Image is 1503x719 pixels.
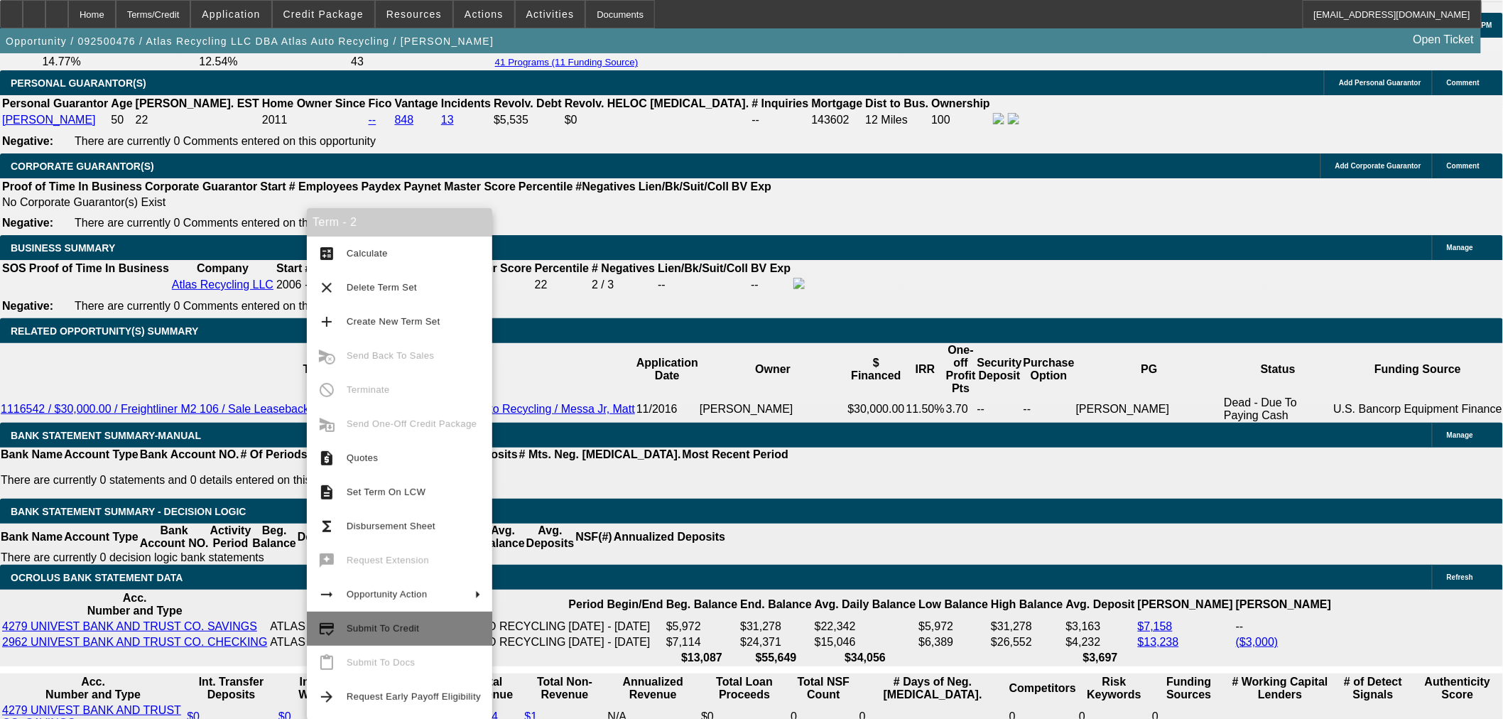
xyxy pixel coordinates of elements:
[318,313,335,330] mat-icon: add
[906,396,945,423] td: 11.50%
[395,97,438,109] b: Vantage
[1335,162,1421,170] span: Add Corporate Guarantor
[524,675,606,702] th: Total Non-Revenue
[491,56,643,68] button: 41 Programs (11 Funding Source)
[1235,591,1332,618] th: [PERSON_NAME]
[564,112,750,128] td: $0
[1236,636,1279,648] a: ($3,000)
[750,277,791,293] td: --
[111,97,132,109] b: Age
[1065,620,1136,634] td: $3,163
[362,180,401,193] b: Paydex
[75,217,376,229] span: There are currently 0 Comments entered on this opportunity
[75,300,376,312] span: There are currently 0 Comments entered on this opportunity
[347,589,428,600] span: Opportunity Action
[607,675,700,702] th: Annualized Revenue
[269,620,566,634] td: ATLAS RECYCLING LLC DBA ATLAS AUTO RECYCLING
[11,506,246,517] span: Bank Statement Summary - Decision Logic
[1065,591,1136,618] th: Avg. Deposit
[1334,675,1412,702] th: # of Detect Signals
[1023,343,1075,396] th: Purchase Option
[751,262,791,274] b: BV Exp
[1008,113,1019,124] img: linkedin-icon.png
[63,448,139,462] th: Account Type
[269,635,566,649] td: ATLAS RECYCLING LLC DBA ATLAS AUTO RECYCLING
[318,450,335,467] mat-icon: request_quote
[906,343,945,396] th: IRR
[592,279,655,291] div: 2 / 3
[1,474,788,487] p: There are currently 0 statements and 0 details entered on this opportunity
[519,180,573,193] b: Percentile
[269,591,566,618] th: Acc. Holder Name
[6,36,494,47] span: Opportunity / 092500476 / Atlas Recycling LLC DBA Atlas Auto Recycling / [PERSON_NAME]
[2,620,257,632] a: 4279 UNIVEST BANK AND TRUST CO. SAVINGS
[278,675,386,702] th: Int. Transfer Withdrawals
[441,97,491,109] b: Incidents
[1333,343,1503,396] th: Funding Source
[11,77,146,89] span: PERSONAL GUARANTOR(S)
[318,518,335,535] mat-icon: functions
[993,113,1004,124] img: facebook-icon.png
[369,114,376,126] a: --
[347,282,417,293] span: Delete Term Set
[347,248,388,259] span: Calculate
[1065,651,1136,665] th: $3,697
[918,620,989,634] td: $5,972
[657,277,749,293] td: --
[699,396,847,423] td: [PERSON_NAME]
[931,97,990,109] b: Ownership
[865,112,930,128] td: 12 Miles
[526,524,575,551] th: Avg. Deposits
[347,521,435,531] span: Disbursement Sheet
[135,112,260,128] td: 22
[814,620,917,634] td: $22,342
[289,180,359,193] b: # Employees
[535,262,589,274] b: Percentile
[1447,244,1473,252] span: Manage
[110,112,133,128] td: 50
[1339,79,1421,87] span: Add Personal Guarantor
[493,112,563,128] td: $5,535
[592,262,655,274] b: # Negatives
[1447,79,1480,87] span: Comment
[494,97,562,109] b: Revolv. Debt
[395,114,414,126] a: 848
[139,524,210,551] th: Bank Account NO.
[977,343,1023,396] th: Security Deposit
[866,97,929,109] b: Dist to Bus.
[1,261,27,276] th: SOS
[11,430,201,441] span: BANK STATEMENT SUMMARY-MANUAL
[1009,675,1077,702] th: Competitors
[318,688,335,706] mat-icon: arrow_forward
[1075,396,1224,423] td: [PERSON_NAME]
[945,343,977,396] th: One-off Profit Pts
[565,97,749,109] b: Revolv. HELOC [MEDICAL_DATA].
[2,97,108,109] b: Personal Guarantor
[519,448,682,462] th: # Mts. Neg. [MEDICAL_DATA].
[639,180,729,193] b: Lien/Bk/Suit/Coll
[790,675,857,702] th: Sum of the Total NSF Count and Total Overdraft Fee Count from Ocrolus
[420,262,531,274] b: Paynet Master Score
[307,208,492,237] div: Term - 2
[260,180,286,193] b: Start
[918,591,989,618] th: Low Balance
[1138,620,1173,632] a: $7,158
[11,572,183,583] span: OCROLUS BANK STATEMENT DATA
[516,1,585,28] button: Activities
[318,620,335,637] mat-icon: credit_score
[305,279,313,291] span: --
[262,114,288,126] span: 2011
[636,343,699,396] th: Application Date
[1,403,635,415] a: 1116542 / $30,000.00 / Freightliner M2 106 / Sale Leaseback / Atlas Recycling LLC DBA Atlas Auto ...
[1414,675,1502,702] th: Authenticity Score
[2,114,96,126] a: [PERSON_NAME]
[751,97,808,109] b: # Inquiries
[1137,591,1234,618] th: [PERSON_NAME]
[251,524,296,551] th: Beg. Balance
[699,343,847,396] th: Owner
[732,180,771,193] b: BV Exp
[814,651,917,665] th: $34,056
[191,1,271,28] button: Application
[1447,162,1480,170] span: Comment
[1333,396,1503,423] td: U.S. Bancorp Equipment Finance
